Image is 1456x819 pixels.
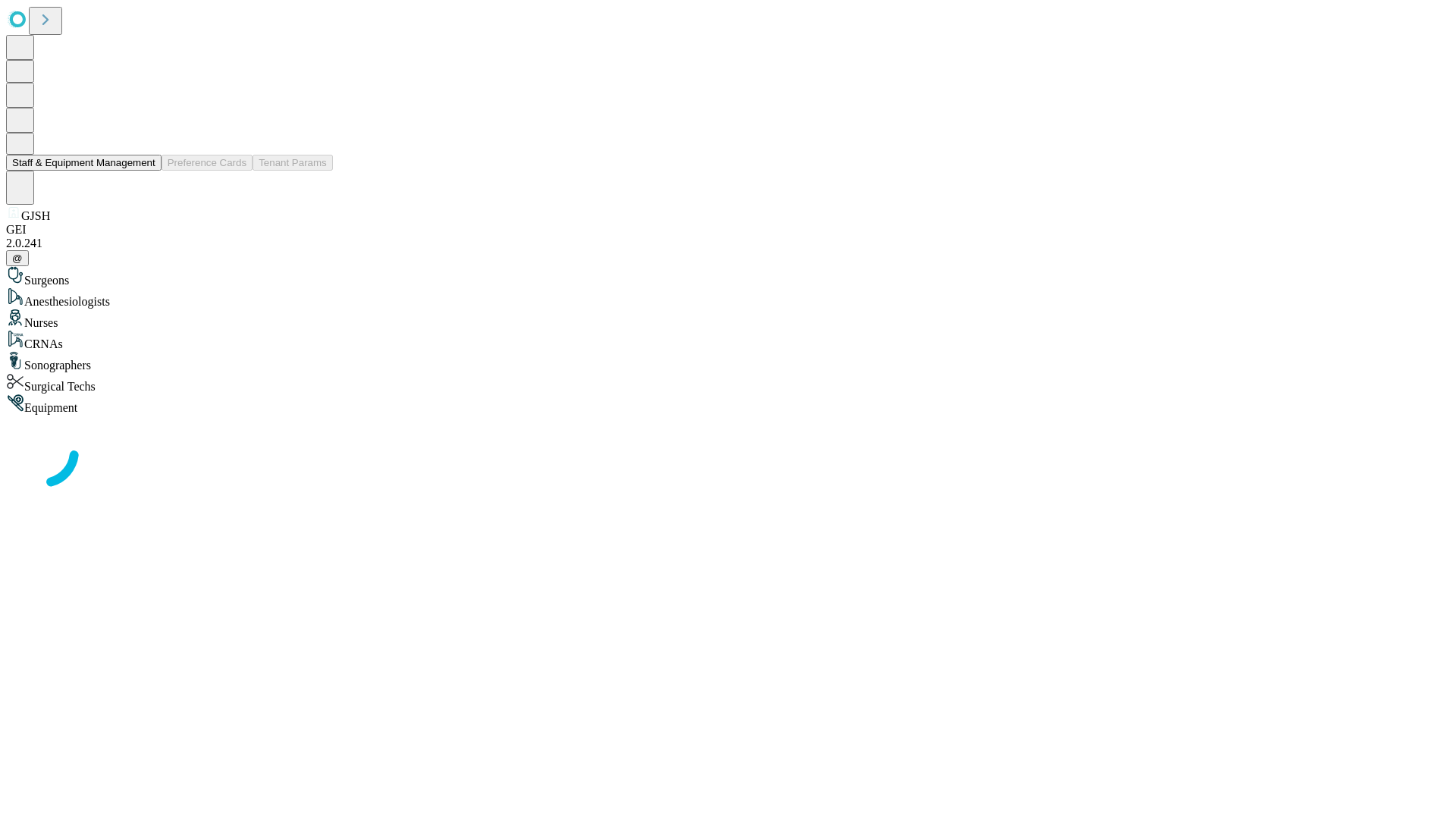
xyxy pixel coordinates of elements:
[6,237,1450,250] div: 2.0.241
[6,309,1450,330] div: Nurses
[21,209,50,222] span: GJSH
[12,253,23,264] span: @
[253,155,333,171] button: Tenant Params
[6,372,1450,394] div: Surgical Techs
[6,250,29,266] button: @
[6,330,1450,351] div: CRNAs
[162,155,253,171] button: Preference Cards
[6,223,1450,237] div: GEI
[6,394,1450,415] div: Equipment
[6,155,162,171] button: Staff & Equipment Management
[6,351,1450,372] div: Sonographers
[6,287,1450,309] div: Anesthesiologists
[6,266,1450,287] div: Surgeons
